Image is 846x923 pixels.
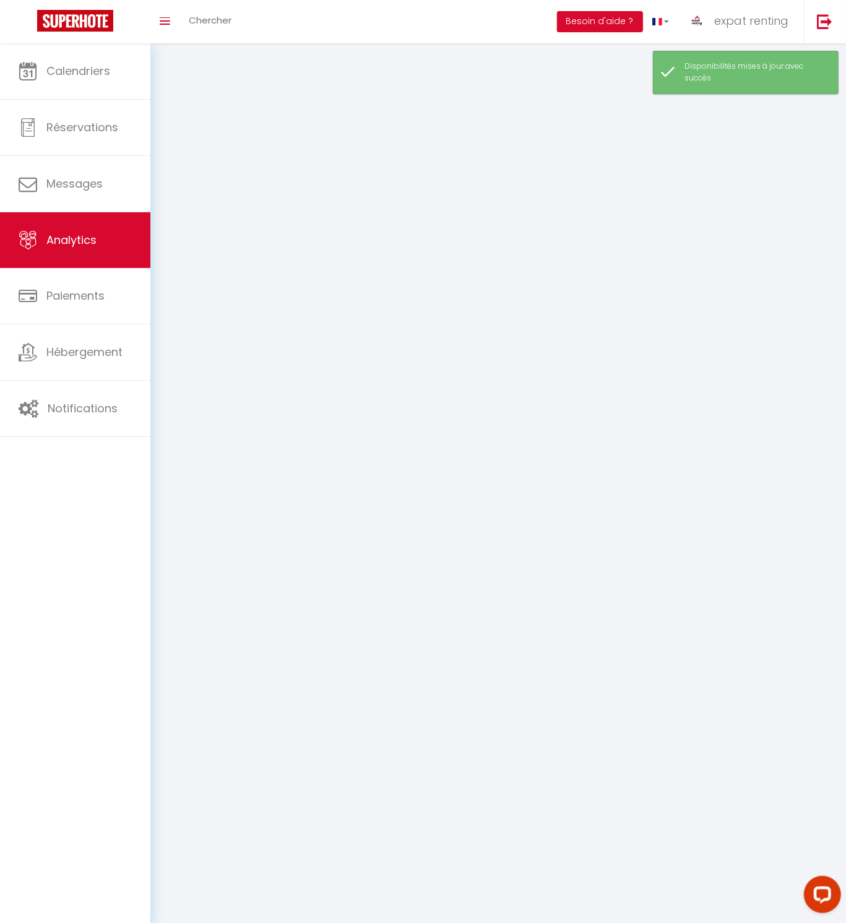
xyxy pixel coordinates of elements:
[189,14,231,27] span: Chercher
[46,344,123,360] span: Hébergement
[37,10,113,32] img: Super Booking
[46,232,97,248] span: Analytics
[684,61,826,84] div: Disponibilités mises à jour avec succès
[714,13,788,28] span: expat renting
[817,14,832,29] img: logout
[48,401,118,416] span: Notifications
[688,11,706,30] img: ...
[557,11,643,32] button: Besoin d'aide ?
[46,288,105,303] span: Paiements
[46,119,118,135] span: Réservations
[46,63,110,79] span: Calendriers
[46,176,103,191] span: Messages
[794,871,846,923] iframe: LiveChat chat widget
